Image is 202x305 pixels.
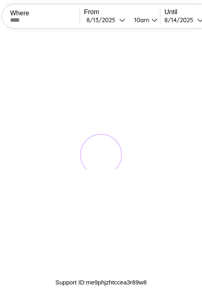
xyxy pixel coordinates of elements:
[164,16,197,24] div: 8 / 14 / 2025
[84,8,160,16] label: From
[86,16,119,24] div: 8 / 13 / 2025
[84,16,128,24] button: 8/13/2025
[10,10,80,17] label: Where
[128,16,160,24] button: 10am
[130,16,151,24] div: 10am
[55,277,147,288] p: Support ID: me9phjzhtccea3r89w8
